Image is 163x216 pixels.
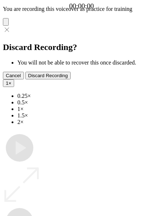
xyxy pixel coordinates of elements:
button: Discard Recording [25,72,71,79]
li: You will not be able to recover this once discarded. [17,59,160,66]
span: 1 [6,80,8,86]
button: Cancel [3,72,24,79]
li: 0.5× [17,99,160,106]
h2: Discard Recording? [3,42,160,52]
button: 1× [3,79,14,87]
li: 1× [17,106,160,112]
li: 2× [17,119,160,125]
p: You are recording this voiceover as practice for training [3,6,160,12]
li: 1.5× [17,112,160,119]
li: 0.25× [17,93,160,99]
a: 00:00:00 [69,2,94,10]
